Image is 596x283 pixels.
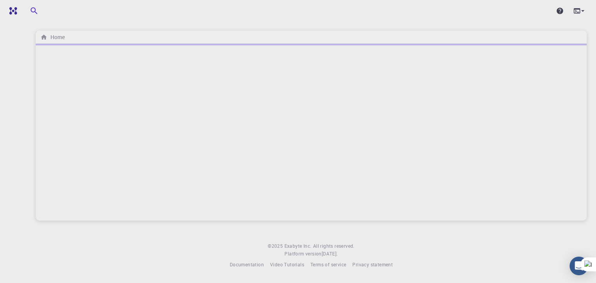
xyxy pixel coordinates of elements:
div: Open Intercom Messenger [570,257,588,275]
span: Documentation [230,261,264,267]
img: logo [6,7,17,15]
span: Platform version [284,250,321,258]
h6: Home [47,33,65,41]
a: [DATE]. [322,250,338,258]
span: All rights reserved. [313,242,355,250]
span: © 2025 [268,242,284,250]
a: Documentation [230,261,264,269]
nav: breadcrumb [39,33,66,41]
a: Terms of service [310,261,346,269]
a: Exabyte Inc. [284,242,312,250]
span: Privacy statement [352,261,393,267]
span: Exabyte Inc. [284,243,312,249]
span: [DATE] . [322,250,338,257]
a: Video Tutorials [270,261,304,269]
span: Video Tutorials [270,261,304,267]
span: Terms of service [310,261,346,267]
a: Privacy statement [352,261,393,269]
